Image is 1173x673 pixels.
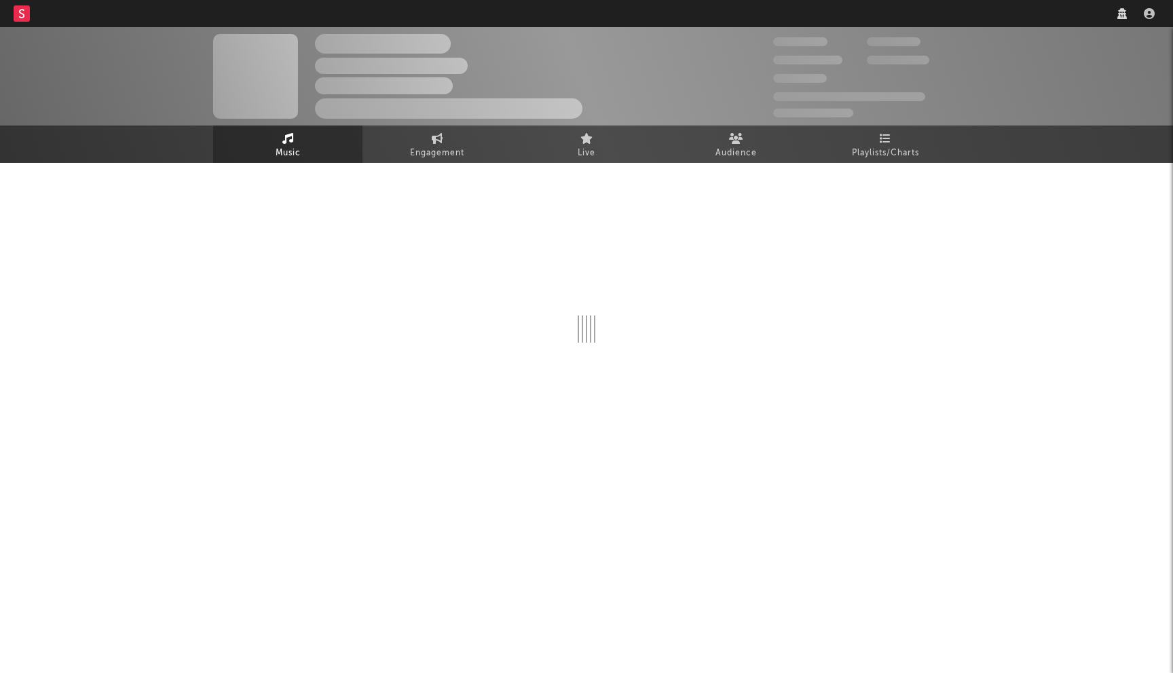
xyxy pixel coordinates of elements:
span: Music [276,145,301,161]
span: 100,000 [867,37,920,46]
span: 50,000,000 [773,56,842,64]
a: Audience [661,126,811,163]
span: 300,000 [773,37,827,46]
a: Playlists/Charts [811,126,960,163]
a: Engagement [362,126,512,163]
a: Live [512,126,661,163]
span: 1,000,000 [867,56,929,64]
a: Music [213,126,362,163]
span: Playlists/Charts [852,145,919,161]
span: Live [578,145,595,161]
span: Jump Score: 85.0 [773,109,853,117]
span: Engagement [410,145,464,161]
span: 50,000,000 Monthly Listeners [773,92,925,101]
span: 100,000 [773,74,827,83]
span: Audience [715,145,757,161]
